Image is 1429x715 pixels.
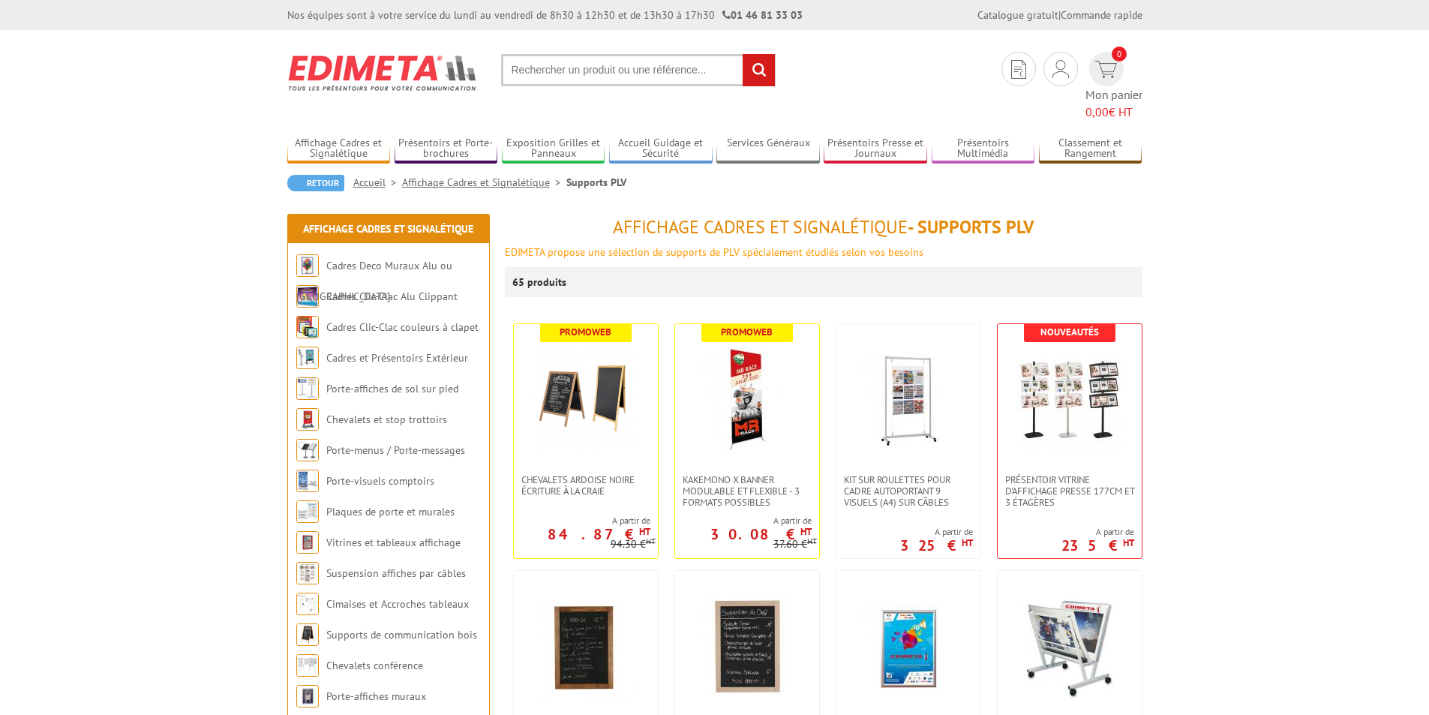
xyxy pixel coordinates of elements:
h1: - Supports PLV [505,218,1142,237]
img: Porte-menus / Porte-messages [296,439,319,461]
a: Présentoirs Multimédia [932,137,1035,161]
span: EDIMETA propose une sélection de supports de PLV spécialement étudiés selon vos besoins [505,245,923,259]
span: € HT [1085,104,1142,121]
a: Catalogue gratuit [977,8,1058,22]
span: 0,00 [1085,104,1109,119]
a: Présentoir vitrine d'affichage presse 177cm et 3 étagères [998,474,1142,508]
a: Classement et Rangement [1039,137,1142,161]
img: Porte-affiches de sol sur pied [296,377,319,400]
img: Cadres et Présentoirs Extérieur [296,347,319,369]
img: Tableaux Ardoise Noire écriture à la craie - Bois Foncé [533,593,638,698]
a: Cadres Clic-Clac couleurs à clapet [326,320,479,334]
a: Présentoirs et Porte-brochures [395,137,498,161]
strong: 01 46 81 33 03 [722,8,803,22]
a: Affichage Cadres et Signalétique [402,176,566,189]
a: Accueil Guidage et Sécurité [609,137,713,161]
a: Kit sur roulettes pour cadre autoportant 9 visuels (A4) sur câbles [836,474,980,508]
a: Cadres et Présentoirs Extérieur [326,351,468,365]
img: Porte-visuels comptoirs [296,470,319,492]
sup: HT [807,536,817,546]
img: Edimeta [287,45,479,101]
span: Mon panier [1085,86,1142,121]
img: Suspension affiches par câbles [296,562,319,584]
p: 94.30 € [611,539,656,550]
input: rechercher [743,54,775,86]
img: Tableaux Ardoise Noire écriture à la craie - Bois Naturel [695,593,800,698]
img: Chevalets et stop trottoirs [296,408,319,431]
span: A partir de [900,526,973,538]
a: Kakemono X Banner modulable et flexible - 3 formats possibles [675,474,819,508]
span: Affichage Cadres et Signalétique [613,215,908,239]
b: Nouveautés [1040,326,1099,338]
div: | [977,8,1142,23]
a: Plaques de porte et murales [326,505,455,518]
a: Services Généraux [716,137,820,161]
a: Porte-affiches de sol sur pied [326,382,458,395]
a: Suspension affiches par câbles [326,566,466,580]
a: Porte-visuels comptoirs [326,474,434,488]
img: devis rapide [1052,60,1069,78]
a: Exposition Grilles et Panneaux [502,137,605,161]
a: Commande rapide [1061,8,1142,22]
b: Promoweb [560,326,611,338]
input: Rechercher un produit ou une référence... [501,54,776,86]
span: Présentoir vitrine d'affichage presse 177cm et 3 étagères [1005,474,1134,508]
span: Kakemono X Banner modulable et flexible - 3 formats possibles [683,474,812,508]
span: Chevalets Ardoise Noire écriture à la craie [521,474,650,497]
a: Chevalets et stop trottoirs [326,413,447,426]
a: Accueil [353,176,402,189]
img: devis rapide [1095,61,1117,78]
div: Nos équipes sont à votre service du lundi au vendredi de 8h30 à 12h30 et de 13h30 à 17h30 [287,8,803,23]
a: Présentoirs Presse et Journaux [824,137,927,161]
p: 30.08 € [710,530,812,539]
a: Porte-affiches muraux [326,689,426,703]
a: Affichage Cadres et Signalétique [303,222,473,236]
img: Plaques de porte et murales [296,500,319,523]
p: 235 € [1061,541,1134,550]
p: 325 € [900,541,973,550]
a: Vitrines et tableaux affichage [326,536,461,549]
a: Cadres Deco Muraux Alu ou [GEOGRAPHIC_DATA] [296,259,452,303]
span: A partir de [514,515,650,527]
img: Cimaises et Accroches tableaux [296,593,319,615]
img: Kakemono X Banner modulable et flexible - 3 formats possibles [695,347,800,452]
p: 84.87 € [548,530,650,539]
sup: HT [800,525,812,538]
img: devis rapide [1011,60,1026,79]
a: Chevalets Ardoise Noire écriture à la craie [514,474,658,497]
a: Chevalets conférence [326,659,423,672]
img: Cadres Deco Muraux Alu ou Bois [296,254,319,277]
b: Promoweb [721,326,773,338]
img: Kit sur roulettes pour cadre autoportant 9 visuels (A4) sur câbles [856,347,961,452]
a: Cadres Clic-Clac Alu Clippant [326,290,458,303]
img: Cadres Clic-Clac couleurs à clapet [296,316,319,338]
a: devis rapide 0 Mon panier 0,00€ HT [1085,52,1142,121]
img: Chevalets Ardoise Noire écriture à la craie [533,347,638,452]
img: Présentoir vitrine d'affichage presse 177cm et 3 étagères [1017,347,1122,452]
sup: HT [1123,536,1134,549]
sup: HT [962,536,973,549]
p: 65 produits [512,267,569,297]
li: Supports PLV [566,175,626,190]
sup: HT [639,525,650,538]
span: A partir de [1061,526,1134,538]
img: Vitrines et tableaux affichage [296,531,319,554]
a: Cimaises et Accroches tableaux [326,597,469,611]
span: 0 [1112,47,1127,62]
img: Chariot / Présentoir pour posters [1017,593,1122,698]
span: A partir de [675,515,812,527]
a: Supports de communication bois [326,628,477,641]
span: Kit sur roulettes pour cadre autoportant 9 visuels (A4) sur câbles [844,474,973,508]
sup: HT [646,536,656,546]
a: Affichage Cadres et Signalétique [287,137,391,161]
p: 37.60 € [773,539,817,550]
a: Porte-menus / Porte-messages [326,443,465,457]
img: Cadre affiche à ouverture faciale Clic-Clac Alu Anodisé A5, A4, A3, A2, A1, 60x80 cm, 60x40 cm, A... [856,593,961,698]
a: Retour [287,175,344,191]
